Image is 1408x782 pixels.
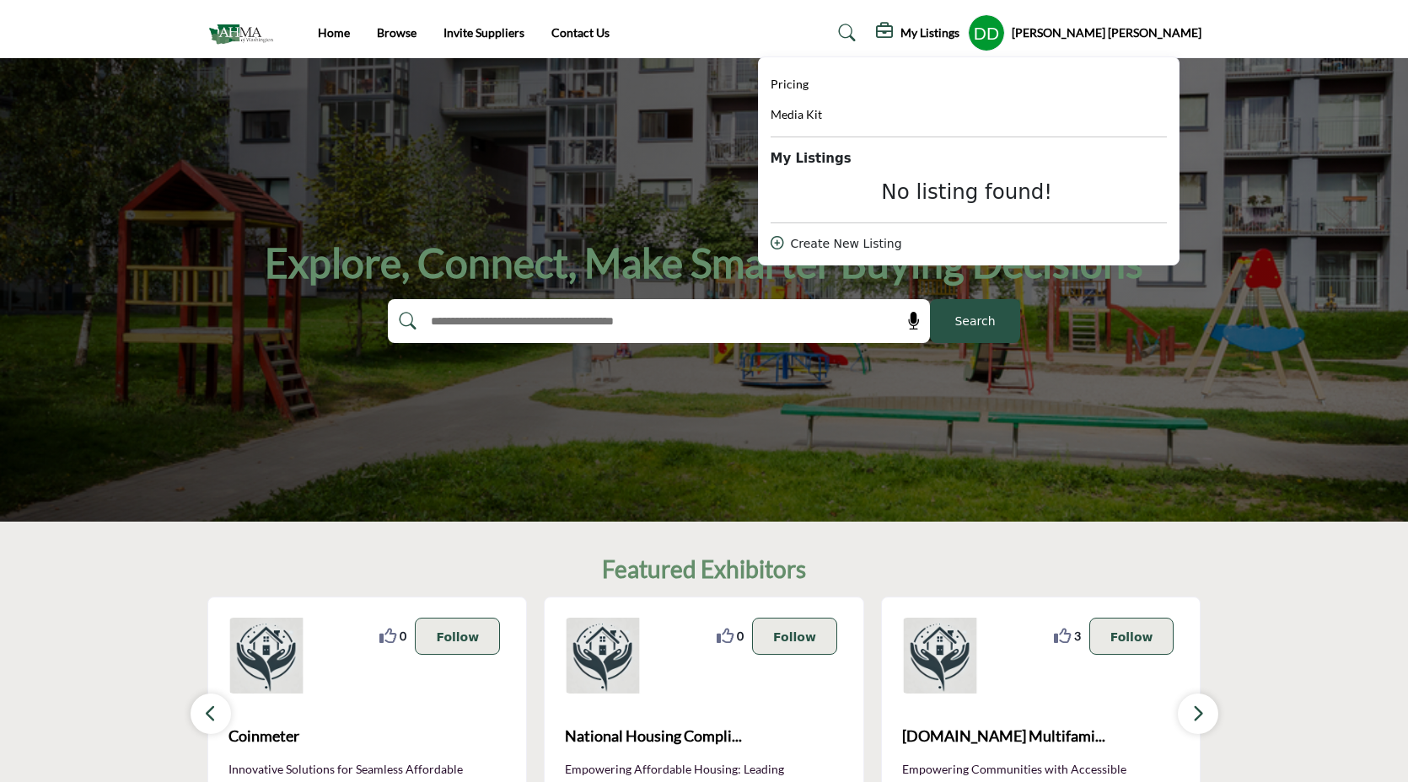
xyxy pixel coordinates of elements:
[968,14,1005,51] button: Show hide supplier dropdown
[1074,627,1081,645] span: 3
[207,19,282,47] img: Site Logo
[771,179,1164,204] div: No listing found!
[771,75,809,94] a: Pricing
[902,714,1180,759] b: Aptfinder.org Multifamily Affordable Properties
[737,627,744,645] span: 0
[551,25,610,40] a: Contact Us
[565,714,843,759] a: National Housing Compli...
[400,627,406,645] span: 0
[771,107,822,121] span: Media Kit
[930,299,1020,343] button: Search
[752,618,837,655] button: Follow
[565,714,843,759] b: National Housing Compliance
[876,23,959,43] div: My Listings
[902,714,1180,759] a: [DOMAIN_NAME] Multifami...
[377,25,416,40] a: Browse
[265,237,1143,289] h1: Explore, Connect, Make Smarter Buying Decisions
[565,618,641,694] img: National Housing Compliance
[771,105,822,125] a: Media Kit
[228,725,507,747] span: Coinmeter
[436,627,479,645] p: Follow
[602,555,806,584] h2: Featured Exhibitors
[1110,627,1153,645] p: Follow
[900,25,959,40] h5: My Listings
[1089,618,1174,655] button: Follow
[771,149,852,169] b: My Listings
[758,56,1180,265] div: My Listings
[771,77,809,91] span: Pricing
[228,714,507,759] a: Coinmeter
[415,618,500,655] button: Follow
[902,618,978,694] img: Aptfinder.org Multifamily Affordable Properties
[954,313,995,330] span: Search
[1012,24,1201,41] h5: [PERSON_NAME] [PERSON_NAME]
[902,725,1180,747] span: [DOMAIN_NAME] Multifami...
[771,235,1167,253] div: Create New Listing
[318,25,350,40] a: Home
[443,25,524,40] a: Invite Suppliers
[565,725,843,747] span: National Housing Compli...
[773,627,816,645] p: Follow
[228,618,304,694] img: Coinmeter
[822,19,867,46] a: Search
